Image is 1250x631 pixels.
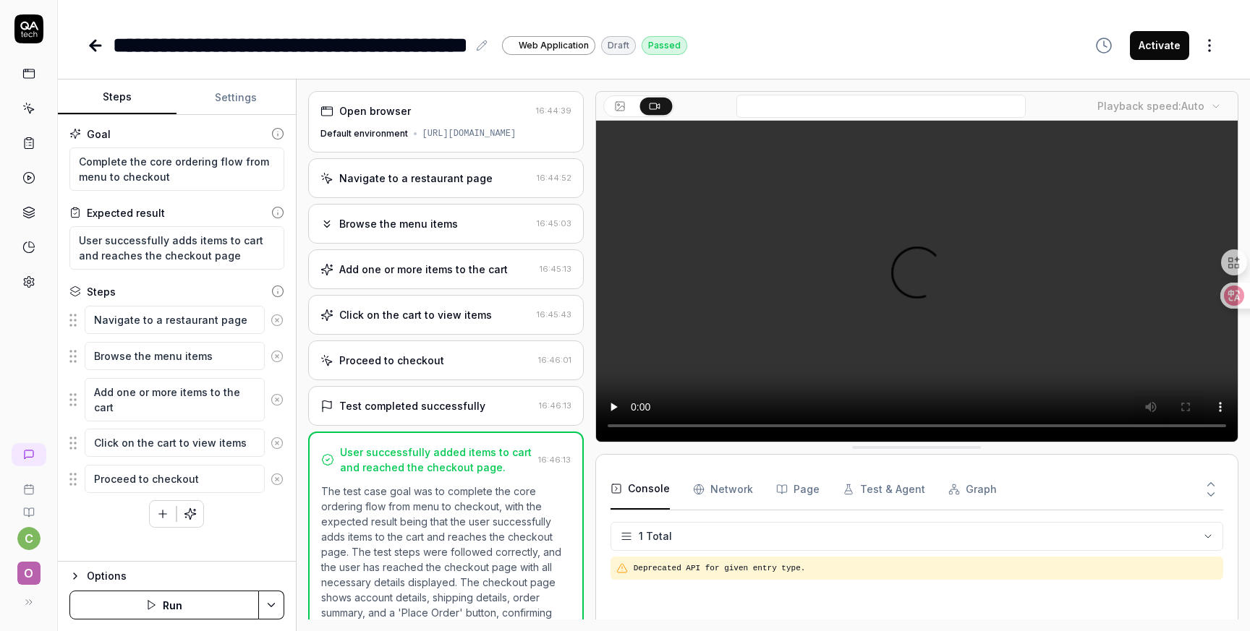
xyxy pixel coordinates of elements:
button: Settings [177,80,295,115]
div: Suggestions [69,341,284,372]
button: Options [69,567,284,585]
div: Expected result [87,205,165,220]
time: 16:45:13 [540,264,571,274]
time: 16:45:43 [537,309,571,319]
div: Navigate to a restaurant page [339,171,493,186]
div: Draft [601,36,636,55]
div: Suggestions [69,377,284,422]
span: o [17,562,41,585]
button: Remove step [265,465,289,494]
button: Remove step [265,385,289,414]
button: Graph [948,469,997,510]
button: Test & Agent [843,469,925,510]
button: Console [611,469,670,510]
a: Book a call with us [6,472,51,495]
button: Remove step [265,306,289,335]
a: New conversation [12,443,46,466]
button: View version history [1087,31,1121,60]
div: Test completed successfully [339,398,485,413]
time: 16:45:03 [537,218,571,228]
button: Network [693,469,753,510]
div: Browse the menu items [339,216,458,231]
button: c [17,527,41,550]
div: Proceed to checkout [339,353,444,368]
div: Click on the cart to view items [339,307,492,322]
div: User successfully added items to cart and reached the checkout page. [340,445,532,475]
div: Open browser [339,103,411,119]
button: Remove step [265,342,289,371]
time: 16:46:13 [539,400,571,411]
button: Remove step [265,429,289,458]
div: Suggestions [69,305,284,335]
div: [URL][DOMAIN_NAME] [422,127,516,140]
time: 16:44:52 [537,173,571,183]
button: Steps [58,80,177,115]
div: Suggestions [69,428,284,458]
a: Documentation [6,495,51,518]
button: Run [69,591,259,619]
button: Activate [1130,31,1189,60]
div: Goal [87,126,111,142]
time: 16:46:13 [538,455,571,465]
button: o [6,550,51,588]
time: 16:44:39 [536,106,571,116]
pre: Deprecated API for given entry type. [634,562,1217,575]
div: Steps [87,284,116,299]
a: Web Application [502,35,595,55]
button: Page [776,469,820,510]
div: Passed [642,36,687,55]
time: 16:46:01 [538,355,571,365]
div: Playback speed: [1097,98,1204,113]
span: Web Application [519,39,589,52]
div: Suggestions [69,464,284,494]
div: Default environment [320,127,408,140]
div: Options [87,567,284,585]
div: Add one or more items to the cart [339,262,508,277]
